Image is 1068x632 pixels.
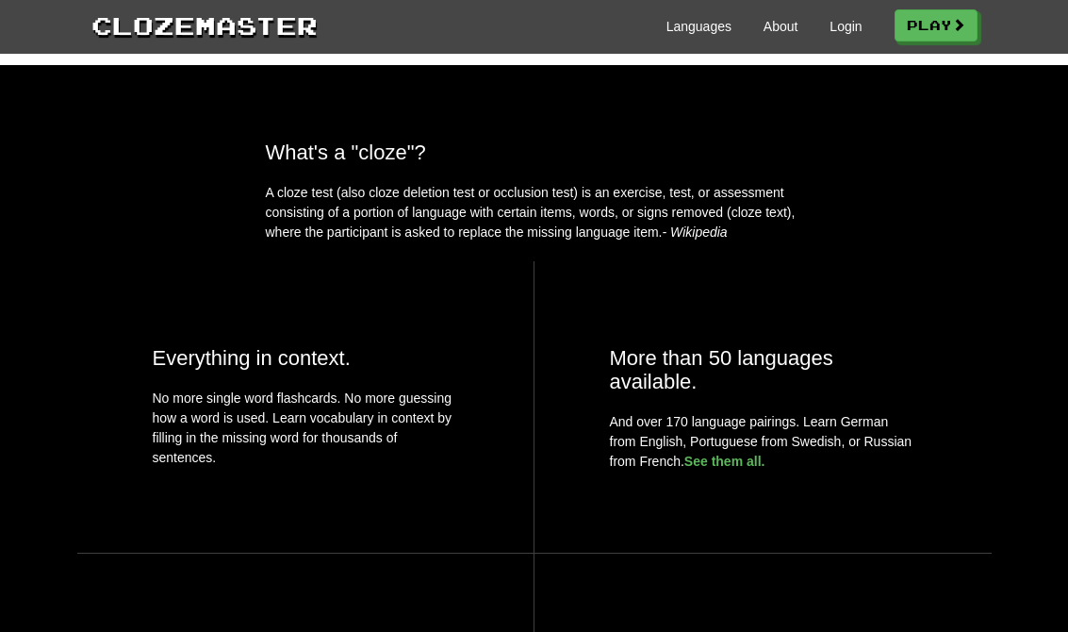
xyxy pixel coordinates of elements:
p: And over 170 language pairings. Learn German from English, Portuguese from Swedish, or Russian fr... [610,412,916,472]
a: Languages [666,17,731,36]
h2: More than 50 languages available. [610,346,916,393]
p: A cloze test (also cloze deletion test or occlusion test) is an exercise, test, or assessment con... [266,183,803,242]
em: - Wikipedia [663,225,728,240]
a: Play [895,9,978,42]
a: About [764,17,798,36]
a: Clozemaster [91,8,318,42]
h2: What's a "cloze"? [266,141,803,164]
p: No more single word flashcards. No more guessing how a word is used. Learn vocabulary in context ... [153,389,458,477]
a: Login [830,17,862,36]
h2: Everything in context. [153,346,458,370]
a: See them all. [684,454,765,469]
